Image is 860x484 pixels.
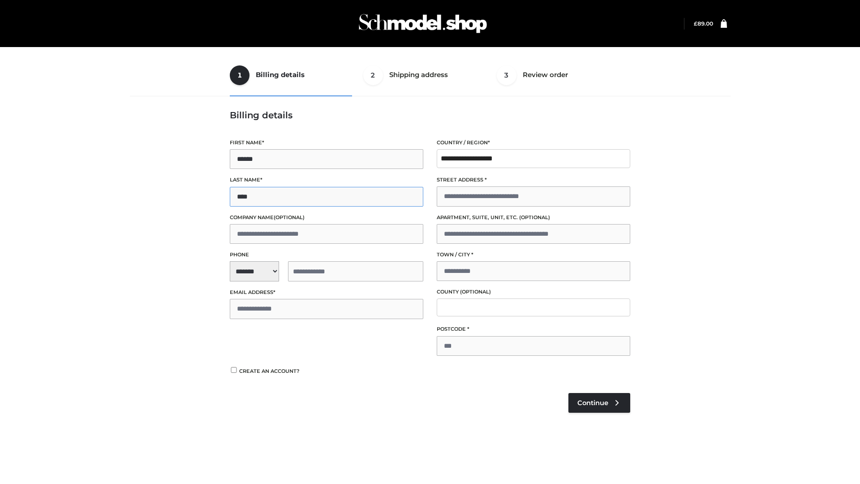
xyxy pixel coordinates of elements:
label: Last name [230,176,423,184]
span: (optional) [274,214,305,220]
label: Country / Region [437,138,630,147]
a: £89.00 [694,20,713,27]
a: Continue [568,393,630,413]
label: Company name [230,213,423,222]
label: County [437,288,630,296]
label: Street address [437,176,630,184]
label: Postcode [437,325,630,333]
label: Phone [230,251,423,259]
span: (optional) [519,214,550,220]
h3: Billing details [230,110,630,121]
span: Create an account? [239,368,300,374]
span: (optional) [460,289,491,295]
span: Continue [577,399,608,407]
label: Email address [230,288,423,297]
span: £ [694,20,697,27]
bdi: 89.00 [694,20,713,27]
input: Create an account? [230,367,238,373]
label: Town / City [437,251,630,259]
img: Schmodel Admin 964 [356,6,490,41]
label: First name [230,138,423,147]
label: Apartment, suite, unit, etc. [437,213,630,222]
